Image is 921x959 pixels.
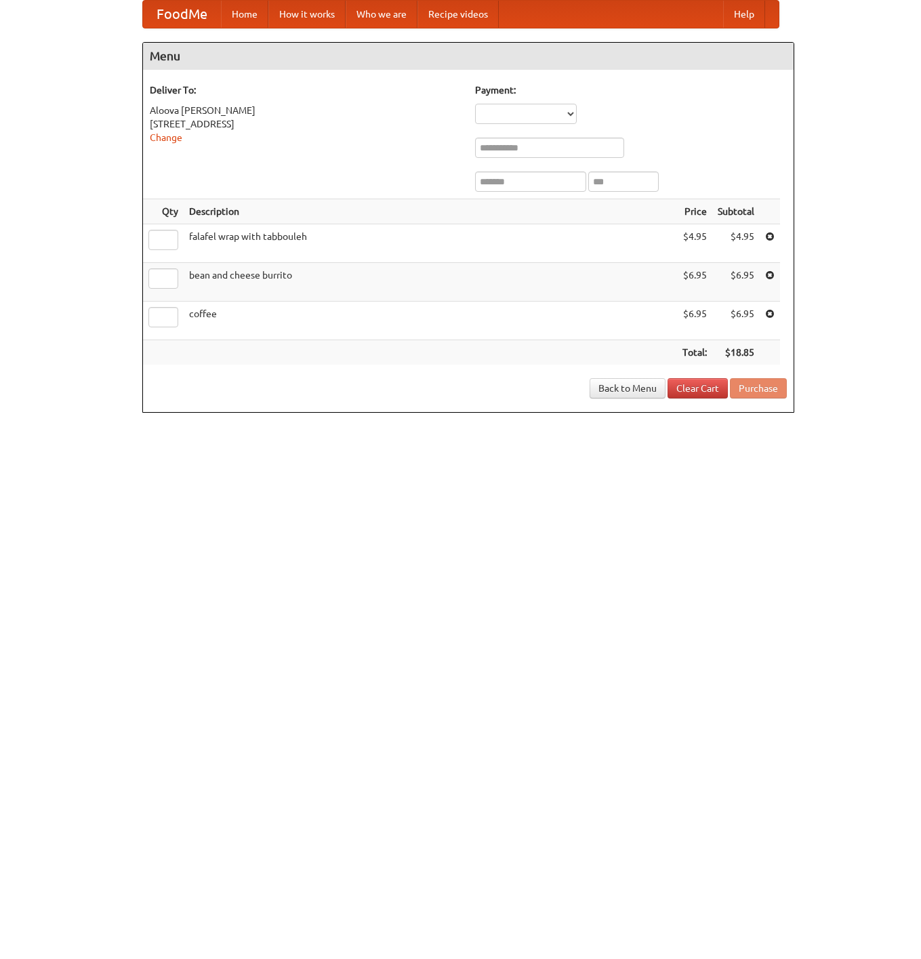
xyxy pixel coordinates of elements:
[677,224,712,263] td: $4.95
[712,340,760,365] th: $18.85
[150,83,462,97] h5: Deliver To:
[184,263,677,302] td: bean and cheese burrito
[668,378,728,399] a: Clear Cart
[150,117,462,131] div: [STREET_ADDRESS]
[143,199,184,224] th: Qty
[677,263,712,302] td: $6.95
[723,1,765,28] a: Help
[712,199,760,224] th: Subtotal
[475,83,787,97] h5: Payment:
[346,1,417,28] a: Who we are
[184,224,677,263] td: falafel wrap with tabbouleh
[730,378,787,399] button: Purchase
[143,1,221,28] a: FoodMe
[712,263,760,302] td: $6.95
[677,340,712,365] th: Total:
[184,199,677,224] th: Description
[268,1,346,28] a: How it works
[712,302,760,340] td: $6.95
[150,132,182,143] a: Change
[677,199,712,224] th: Price
[590,378,666,399] a: Back to Menu
[143,43,794,70] h4: Menu
[712,224,760,263] td: $4.95
[221,1,268,28] a: Home
[184,302,677,340] td: coffee
[677,302,712,340] td: $6.95
[417,1,499,28] a: Recipe videos
[150,104,462,117] div: Aloova [PERSON_NAME]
